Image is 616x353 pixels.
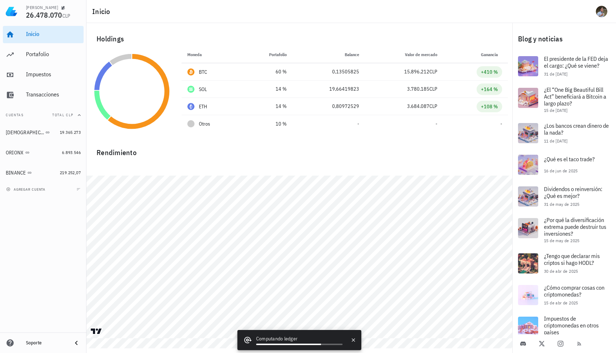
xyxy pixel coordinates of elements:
[4,186,49,193] button: agregar cuenta
[544,55,608,69] span: El presidente de la FED deja el cargo: ¿Qué se viene?
[544,71,568,77] span: 31 de [DATE]
[91,141,508,158] div: Rendimiento
[187,86,195,93] div: SOL-icon
[436,121,437,127] span: -
[407,86,429,92] span: 3.780.185
[247,85,287,93] div: 14 %
[544,216,606,237] span: ¿Por qué la diversificación extrema puede destruir tus inversiones?
[429,86,437,92] span: CLP
[481,68,498,76] div: +410 %
[544,86,606,107] span: ¿El “One Big Beautiful Bill Act” beneficiará a Bitcoin a largo plazo?
[26,71,81,78] div: Impuestos
[512,27,616,50] div: Blog y noticias
[544,284,604,298] span: ¿Cómo comprar cosas con criptomonedas?
[60,130,81,135] span: 19.365.273
[512,82,616,117] a: ¿El “One Big Beautiful Bill Act” beneficiará a Bitcoin a largo plazo? 15 de [DATE]
[512,248,616,279] a: ¿Tengo que declarar mis criptos si hago HODL? 30 de abr de 2025
[512,279,616,311] a: ¿Cómo comprar cosas con criptomonedas? 15 de abr de 2025
[187,68,195,76] div: BTC-icon
[6,150,24,156] div: ORIONX
[544,202,580,207] span: 31 de may de 2025
[3,124,84,141] a: [DEMOGRAPHIC_DATA] 19.365.273
[512,311,616,346] a: Impuestos de criptomonedas en otros países
[544,168,578,173] span: 16 de jun de 2025
[199,68,207,76] div: BTC
[199,86,207,93] div: SOL
[3,144,84,161] a: ORIONX 6.893.546
[481,52,502,57] span: Ganancia
[365,46,443,63] th: Valor de mercado
[6,130,44,136] div: [DEMOGRAPHIC_DATA]
[26,10,62,20] span: 26.478.070
[241,46,293,63] th: Portafolio
[92,6,113,17] h1: Inicio
[298,68,359,76] div: 0,13505825
[298,103,359,110] div: 0,80972529
[26,51,81,58] div: Portafolio
[3,46,84,63] a: Portafolio
[3,86,84,104] a: Transacciones
[8,187,45,192] span: agregar cuenta
[481,103,498,110] div: +108 %
[544,108,568,113] span: 15 de [DATE]
[596,6,607,17] div: avatar
[500,121,502,127] span: -
[6,170,26,176] div: BINANCE
[6,6,17,17] img: LedgiFi
[544,252,600,266] span: ¿Tengo que declarar mis criptos si hago HODL?
[62,150,81,155] span: 6.893.546
[544,268,578,274] span: 30 de abr de 2025
[91,27,508,50] div: Holdings
[544,315,599,336] span: Impuestos de criptomonedas en otros países
[3,164,84,181] a: BINANCE 219.252,07
[199,103,207,110] div: ETH
[544,238,580,243] span: 15 de may de 2025
[26,340,66,346] div: Soporte
[293,46,365,63] th: Balance
[512,212,616,248] a: ¿Por qué la diversificación extrema puede destruir tus inversiones? 15 de may de 2025
[544,122,609,136] span: ¿Los bancos crean dinero de la nada?
[199,120,210,128] span: Otros
[90,328,103,335] a: Charting by TradingView
[544,300,578,306] span: 15 de abr de 2025
[357,121,359,127] span: -
[182,46,241,63] th: Moneda
[298,85,359,93] div: 19,66419823
[544,155,595,163] span: ¿Qué es el taco trade?
[512,117,616,149] a: ¿Los bancos crean dinero de la nada? 11 de [DATE]
[512,50,616,82] a: El presidente de la FED deja el cargo: ¿Qué se viene? 31 de [DATE]
[429,103,437,109] span: CLP
[26,31,81,37] div: Inicio
[247,68,287,76] div: 60 %
[52,113,73,117] span: Total CLP
[26,5,58,10] div: [PERSON_NAME]
[62,13,71,19] span: CLP
[26,91,81,98] div: Transacciones
[256,335,343,344] div: Computando ledger
[187,103,195,110] div: ETH-icon
[407,103,429,109] span: 3.684.087
[60,170,81,175] span: 219.252,07
[247,120,287,128] div: 10 %
[3,107,84,124] button: CuentasTotal CLP
[512,149,616,181] a: ¿Qué es el taco trade? 16 de jun de 2025
[247,103,287,110] div: 14 %
[3,66,84,83] a: Impuestos
[429,68,437,75] span: CLP
[3,26,84,43] a: Inicio
[512,181,616,212] a: Dividendos o reinversión: ¿Qué es mejor? 31 de may de 2025
[404,68,429,75] span: 15.896.212
[481,86,498,93] div: +164 %
[544,185,602,199] span: Dividendos o reinversión: ¿Qué es mejor?
[544,138,568,144] span: 11 de [DATE]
